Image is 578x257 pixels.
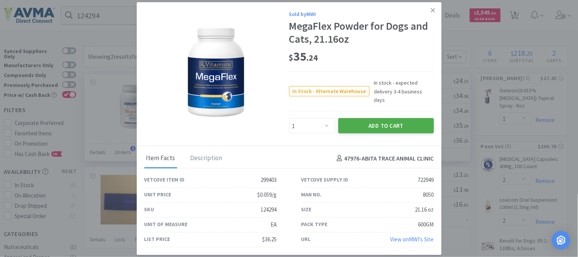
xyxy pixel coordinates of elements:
span: 35 [289,48,318,64]
div: URL [301,235,311,244]
span: In Stock - Alternate Warehouse [290,87,369,96]
div: $0.059/g [258,190,277,199]
div: Item Facts [144,149,177,168]
div: 600GM [418,220,434,229]
div: Pack Type [301,220,328,229]
button: Add to Cart [338,118,434,133]
span: $ [289,52,294,63]
span: . 24 [307,52,318,63]
div: Description [189,149,224,168]
div: MegaFlex Powder for Dogs and Cats, 21.16oz [289,20,434,45]
div: Sold by MWI [289,10,434,18]
div: 722949 [418,175,434,185]
div: EA [271,220,277,229]
div: Unit Price [144,191,171,199]
div: Size [301,206,312,214]
span: In stock - expected delivery 3-4 business days [370,79,434,104]
div: Vetcove Item ID [144,176,185,184]
div: List Price [144,235,170,244]
div: 299403 [261,175,277,185]
div: 21.16 oz [415,205,434,214]
div: 124294 [261,205,277,214]
h4: 47976 - ABITA TRACE ANIMAL CLINIC [334,154,434,164]
div: Vetcove Supply ID [301,176,349,184]
img: 5dac82a10ad6432398917bdd76a23ddc_722949.png [183,22,251,121]
div: SKU [144,206,154,214]
div: Man No. [301,191,322,199]
div: 8050 [423,190,434,199]
div: Unit of Measure [144,220,188,229]
a: View onMWI's Site [391,236,434,243]
div: Open Intercom Messenger [552,231,570,249]
div: $36.25 [263,235,277,244]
